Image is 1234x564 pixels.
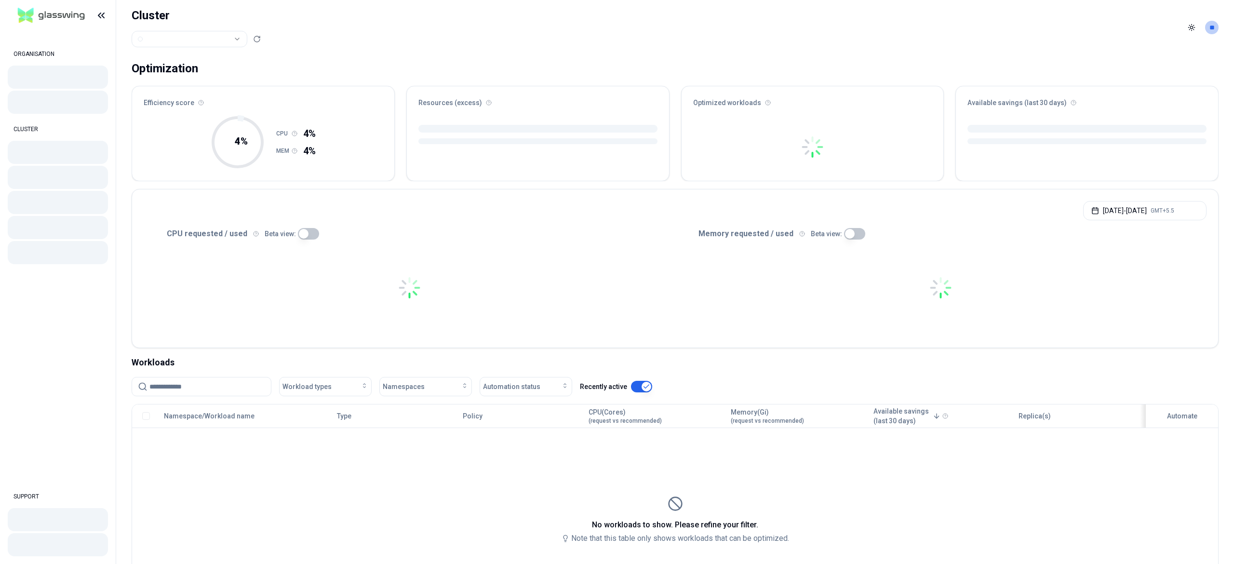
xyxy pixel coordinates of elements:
div: Policy [463,411,580,421]
span: 4% [303,144,316,158]
h2: Note that this table only shows workloads that can be optimized. [571,533,789,544]
div: Memory requested / used [675,228,1207,240]
span: Workload types [282,382,332,391]
div: Optimization [132,59,198,78]
label: Recently active [580,383,627,390]
span: Automation status [483,382,540,391]
button: Namespaces [379,377,472,396]
div: ORGANISATION [8,44,108,64]
button: Type [337,406,351,426]
span: GMT+5.5 [1151,207,1174,215]
button: Replica(s) [1019,406,1051,426]
tspan: 4 % [234,135,247,147]
span: 4% [303,127,316,140]
div: Resources (excess) [407,86,669,113]
div: Optimized workloads [682,86,944,113]
div: CPU requested / used [144,228,675,240]
div: SUPPORT [8,487,108,506]
div: Automate [1150,411,1214,421]
button: Select a value [132,31,247,47]
button: Automation status [480,377,572,396]
span: (request vs recommended) [589,417,662,425]
div: CPU(Cores) [589,407,662,425]
span: Namespaces [383,382,425,391]
label: Beta view: [265,230,296,237]
button: Namespace/Workload name [164,406,255,426]
button: [DATE]-[DATE]GMT+5.5 [1083,201,1207,220]
h1: CPU [276,130,292,137]
span: (request vs recommended) [731,417,804,425]
h1: MEM [276,147,292,155]
button: Memory(Gi)(request vs recommended) [731,406,804,426]
div: Efficiency score [132,86,394,113]
div: Memory(Gi) [731,407,804,425]
img: GlassWing [14,4,89,27]
button: CPU(Cores)(request vs recommended) [589,406,662,426]
button: Workload types [279,377,372,396]
h1: No workloads to show. Please refine your filter. [592,519,758,531]
label: Beta view: [811,230,842,237]
button: Available savings(last 30 days) [873,406,940,426]
h1: Cluster [132,8,261,23]
div: Workloads [132,356,1219,369]
div: Available savings (last 30 days) [956,86,1218,113]
div: CLUSTER [8,120,108,139]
